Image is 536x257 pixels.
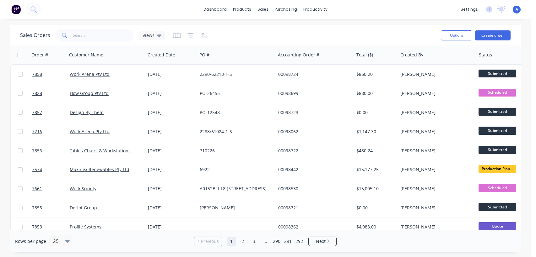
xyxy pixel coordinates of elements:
div: PO-26455 [200,90,269,97]
div: $15,005.10 [356,186,393,192]
a: Page 290 [272,237,281,246]
div: [PERSON_NAME] [400,71,470,77]
div: sales [254,5,272,14]
input: Search... [73,29,134,42]
div: $1,147.30 [356,128,393,135]
a: Tables Chairs & Workstations [70,148,131,154]
div: [PERSON_NAME] [200,205,269,211]
h1: Sales Orders [20,32,50,38]
ul: Pagination [192,237,339,246]
div: 00098724 [278,71,348,77]
div: settings [457,5,481,14]
div: [DATE] [148,205,195,211]
span: Rows per page [15,238,46,244]
span: 7856 [32,148,42,154]
div: Status [479,52,492,58]
div: [PERSON_NAME] [400,166,470,173]
a: Page 1 is your current page [227,237,236,246]
div: Order # [31,52,48,58]
div: [PERSON_NAME] [400,109,470,116]
span: 7855 [32,205,42,211]
span: Submitted [479,203,516,211]
span: Views [143,32,154,39]
div: [DATE] [148,224,195,230]
div: [PERSON_NAME] [400,128,470,135]
div: $860.20 [356,71,393,77]
div: 00098530 [278,186,348,192]
div: Created By [400,52,423,58]
a: 7661 [32,179,70,198]
a: How Group Pty Ltd [70,90,109,96]
span: Quote [479,222,516,230]
div: [PERSON_NAME] [400,205,470,211]
div: $0.00 [356,205,393,211]
a: 7853 [32,218,70,236]
div: 00098362 [278,224,348,230]
a: 7858 [32,65,70,84]
a: 7574 [32,160,70,179]
span: Submitted [479,70,516,77]
div: [DATE] [148,90,195,97]
a: Page 2 [238,237,247,246]
a: 7216 [32,122,70,141]
div: Accounting Order # [278,52,319,58]
a: Derlot Group [70,205,97,211]
div: [DATE] [148,71,195,77]
div: 00098699 [278,90,348,97]
button: Create order [475,30,511,40]
a: Page 3 [249,237,259,246]
div: productivity [300,5,331,14]
span: Production Plan... [479,165,516,173]
span: 7857 [32,109,42,116]
a: Design By Them [70,109,104,115]
div: 2290/62213-1-S [200,71,269,77]
span: Next [316,238,326,244]
div: $15,177.25 [356,166,393,173]
div: $0.00 [356,109,393,116]
a: 7857 [32,103,70,122]
a: dashboard [200,5,230,14]
div: [PERSON_NAME] [400,224,470,230]
span: Previous [201,238,219,244]
div: $880.00 [356,90,393,97]
span: 7858 [32,71,42,77]
a: Work Society [70,186,96,191]
a: Profile Systems [70,224,101,230]
div: [DATE] [148,128,195,135]
a: Makinex Renewables Pty Ltd [70,166,129,172]
span: Submitted [479,108,516,116]
span: 7828 [32,90,42,97]
div: 00098722 [278,148,348,154]
div: 00098721 [278,205,348,211]
a: 7855 [32,198,70,217]
span: 7574 [32,166,42,173]
span: 7853 [32,224,42,230]
a: Work Arena Pty Ltd [70,71,110,77]
a: 7828 [32,84,70,103]
div: [PERSON_NAME] [400,186,470,192]
div: [PERSON_NAME] [400,148,470,154]
a: Page 292 [295,237,304,246]
div: [DATE] [148,186,195,192]
a: Previous page [194,238,222,244]
div: [PERSON_NAME] [400,90,470,97]
span: 7661 [32,186,42,192]
span: Submitted [479,146,516,154]
div: A0152B-1 L8 [STREET_ADDRESS] [200,186,269,192]
a: 7856 [32,141,70,160]
span: Scheduled [479,184,516,192]
div: Created Date [148,52,175,58]
div: 00098723 [278,109,348,116]
div: [DATE] [148,109,195,116]
div: 00098442 [278,166,348,173]
a: Jump forward [261,237,270,246]
div: $4,983.00 [356,224,393,230]
span: 7216 [32,128,42,135]
div: $480.24 [356,148,393,154]
a: Work Arena Pty Ltd [70,128,110,134]
div: 00098062 [278,128,348,135]
div: [DATE] [148,166,195,173]
div: 6922 [200,166,269,173]
div: Customer Name [69,52,103,58]
span: Submitted [479,127,516,134]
